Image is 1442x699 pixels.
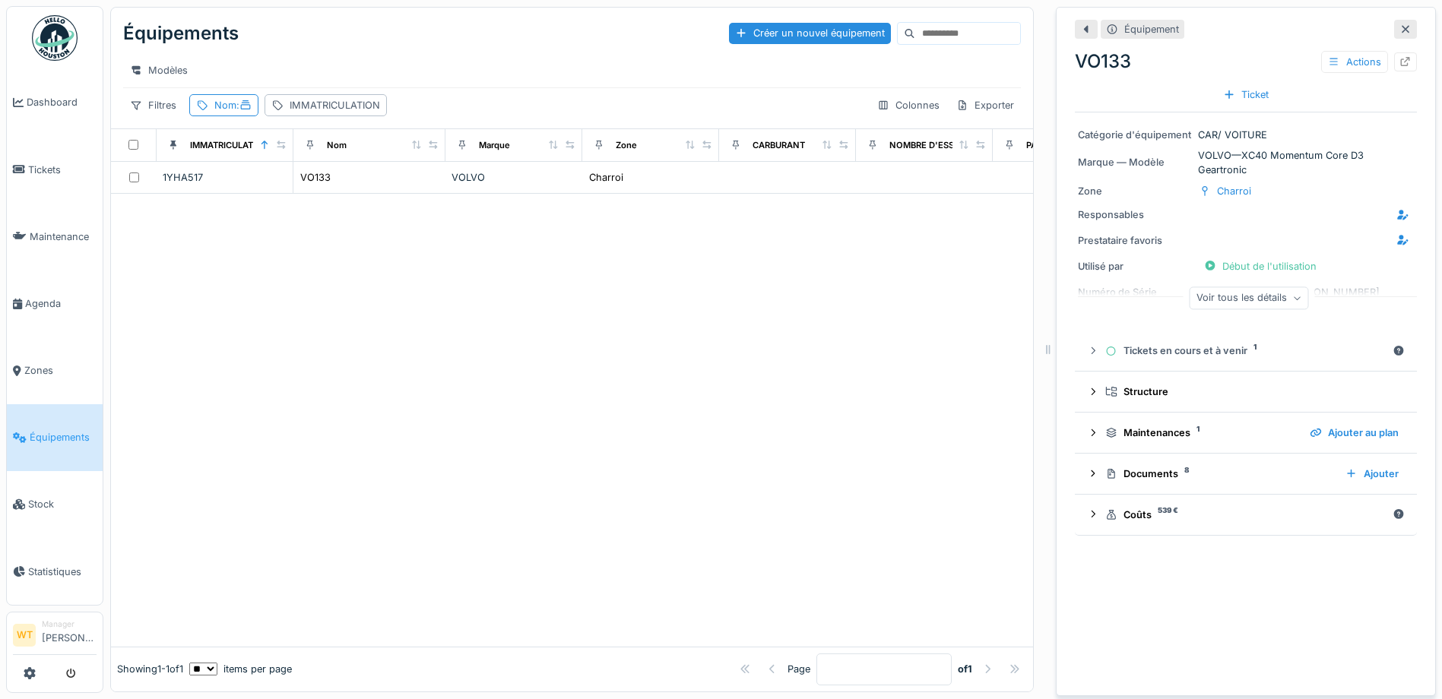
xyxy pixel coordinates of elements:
div: Actions [1321,51,1388,73]
a: Équipements [7,404,103,471]
div: VO133 [1075,48,1417,75]
div: items per page [189,662,292,676]
li: [PERSON_NAME] [42,618,97,651]
div: PAYS [1026,139,1047,152]
div: Utilisé par [1078,259,1192,274]
a: Zones [7,337,103,404]
div: Équipement [1124,22,1179,36]
summary: Coûts539 € [1081,501,1411,529]
div: Structure [1105,384,1399,399]
div: Zone [616,139,637,152]
div: Tickets en cours et à venir [1105,343,1387,358]
div: Marque — Modèle [1078,155,1192,169]
span: Zones [24,363,97,378]
div: Début de l'utilisation [1198,256,1323,277]
div: Prestataire favoris [1078,233,1192,248]
div: IMMATRICULATION [190,139,269,152]
div: VOLVO [452,170,576,185]
div: Modèles [123,59,195,81]
div: Colonnes [870,94,946,116]
span: : [236,100,252,111]
div: CAR/ VOITURE [1078,128,1414,142]
div: Charroi [1217,184,1251,198]
div: Voir tous les détails [1190,287,1309,309]
div: Équipements [123,14,239,53]
div: Catégorie d'équipement [1078,128,1192,142]
span: Équipements [30,430,97,444]
div: Charroi [589,170,623,185]
a: Tickets [7,136,103,203]
div: Exporter [949,94,1021,116]
div: Nom [214,98,252,112]
span: Dashboard [27,95,97,109]
div: Filtres [123,94,183,116]
div: Showing 1 - 1 of 1 [117,662,183,676]
span: Stock [28,497,97,511]
a: WT Manager[PERSON_NAME] [13,618,97,655]
div: VO133 [300,170,331,185]
div: Manager [42,618,97,630]
div: VOLVO — XC40 Momentum Core D3 Geartronic [1078,148,1414,177]
div: Ticket [1217,84,1275,105]
div: 1YHA517 [163,170,287,185]
span: Maintenance [30,229,97,244]
div: Responsables [1078,207,1192,222]
a: Statistiques [7,538,103,605]
span: Agenda [25,296,97,311]
div: Ajouter au plan [1304,422,1405,443]
a: Agenda [7,270,103,337]
summary: Documents8Ajouter [1081,460,1411,488]
img: Badge_color-CXgf-gQk.svg [32,15,78,61]
div: Documents [1105,467,1333,481]
summary: Maintenances1Ajouter au plan [1081,419,1411,447]
summary: Tickets en cours et à venir1 [1081,337,1411,365]
span: Statistiques [28,565,97,579]
a: Maintenance [7,203,103,270]
div: Page [788,662,810,676]
li: WT [13,624,36,647]
div: Créer un nouvel équipement [729,23,891,43]
div: Ajouter [1339,463,1405,484]
span: Tickets [28,163,97,177]
strong: of 1 [958,662,972,676]
div: Marque [479,139,510,152]
div: IMMATRICULATION [290,98,380,112]
div: Maintenances [1105,425,1298,440]
div: Coûts [1105,508,1387,522]
div: NOMBRE D'ESSIEU [889,139,968,152]
div: Zone [1078,184,1192,198]
div: Nom [327,139,347,152]
a: Dashboard [7,69,103,136]
a: Stock [7,471,103,538]
div: CARBURANT [753,139,805,152]
summary: Structure [1081,378,1411,406]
